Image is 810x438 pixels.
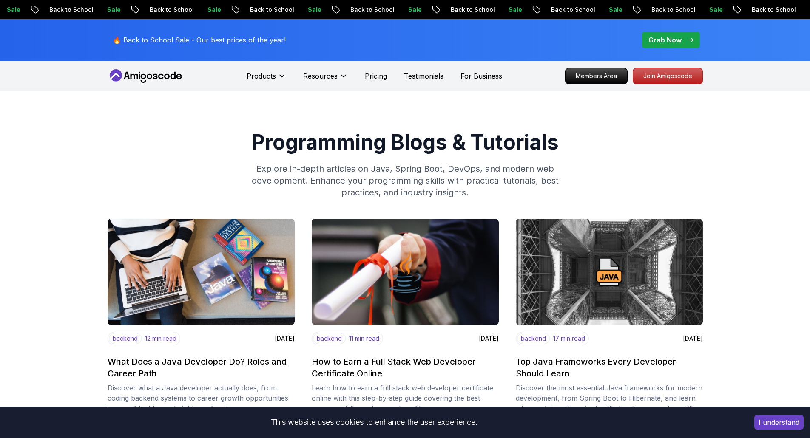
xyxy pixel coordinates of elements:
p: Sale [428,6,455,14]
p: Explore in-depth articles on Java, Spring Boot, DevOps, and modern web development. Enhance your ... [242,163,568,198]
p: Resources [303,71,338,81]
p: Join Amigoscode [633,68,702,84]
p: Sale [529,6,556,14]
p: 11 min read [349,334,379,343]
img: image [312,219,499,325]
a: Testimonials [404,71,443,81]
h2: How to Earn a Full Stack Web Developer Certificate Online [312,356,494,379]
a: Pricing [365,71,387,81]
button: Resources [303,71,348,88]
p: 17 min read [553,334,585,343]
p: 12 min read [145,334,176,343]
p: backend [109,333,142,344]
a: Members Area [565,68,628,84]
div: This website uses cookies to enhance the user experience. [6,413,742,432]
p: Sale [27,6,54,14]
h2: Top Java Frameworks Every Developer Should Learn [516,356,698,379]
p: Back to School [170,6,227,14]
p: Back to School [270,6,328,14]
p: Sale [227,6,255,14]
p: 🔥 Back to School Sale - Our best prices of the year! [113,35,286,45]
a: imagebackend11 min read[DATE]How to Earn a Full Stack Web Developer Certificate OnlineLearn how t... [312,219,499,413]
p: Sale [629,6,656,14]
p: Back to School [69,6,127,14]
h1: Programming Blogs & Tutorials [108,132,703,153]
a: Join Amigoscode [633,68,703,84]
p: Products [247,71,276,81]
p: Back to School [671,6,729,14]
p: Members Area [566,68,627,84]
img: image [108,219,295,325]
button: Accept cookies [754,415,804,430]
p: Discover what a Java developer actually does, from coding backend systems to career growth opport... [108,383,295,413]
p: [DATE] [683,334,703,343]
p: Grab Now [648,35,682,45]
p: Back to School [471,6,529,14]
p: backend [517,333,550,344]
img: image [516,219,703,325]
a: imagebackend12 min read[DATE]What Does a Java Developer Do? Roles and Career PathDiscover what a ... [108,219,295,413]
p: Learn how to earn a full stack web developer certificate online with this step-by-step guide cove... [312,383,499,413]
p: Sale [328,6,355,14]
p: Sale [729,6,756,14]
button: Products [247,71,286,88]
h2: What Does a Java Developer Do? Roles and Career Path [108,356,290,379]
p: Back to School [571,6,629,14]
p: [DATE] [479,334,499,343]
p: [DATE] [275,334,295,343]
p: backend [313,333,346,344]
p: Discover the most essential Java frameworks for modern development, from Spring Boot to Hibernate... [516,383,703,413]
a: For Business [460,71,502,81]
a: imagebackend17 min read[DATE]Top Java Frameworks Every Developer Should LearnDiscover the most es... [516,219,703,413]
p: Sale [127,6,154,14]
p: Back to School [370,6,428,14]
